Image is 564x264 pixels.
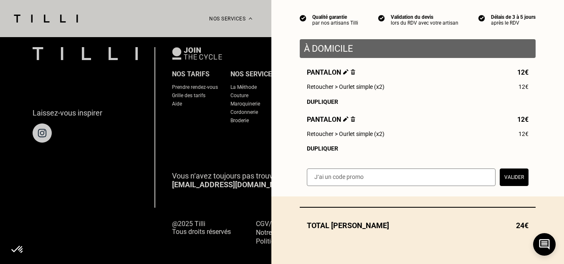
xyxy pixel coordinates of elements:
div: Dupliquer [307,98,529,105]
img: Supprimer [351,116,355,122]
div: lors du RDV avec votre artisan [391,20,458,26]
span: 12€ [518,83,529,90]
div: Qualité garantie [312,14,358,20]
img: icon list info [300,14,306,22]
span: Pantalon [307,68,355,76]
button: Valider [500,168,529,186]
span: 24€ [516,221,529,230]
div: Délais de 3 à 5 jours [491,14,536,20]
div: Dupliquer [307,145,529,152]
img: Supprimer [351,69,355,75]
span: 12€ [518,131,529,137]
span: Pantalon [307,116,355,123]
p: À domicile [304,43,531,54]
img: Éditer [343,116,349,122]
span: 12€ [517,116,529,123]
span: 12€ [517,68,529,76]
img: icon list info [478,14,485,22]
div: par nos artisans Tilli [312,20,358,26]
img: icon list info [378,14,385,22]
div: Total [PERSON_NAME] [300,221,536,230]
input: J‘ai un code promo [307,168,496,186]
div: après le RDV [491,20,536,26]
span: Retoucher > Ourlet simple (x2) [307,131,384,137]
img: Éditer [343,69,349,75]
span: Retoucher > Ourlet simple (x2) [307,83,384,90]
div: Validation du devis [391,14,458,20]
